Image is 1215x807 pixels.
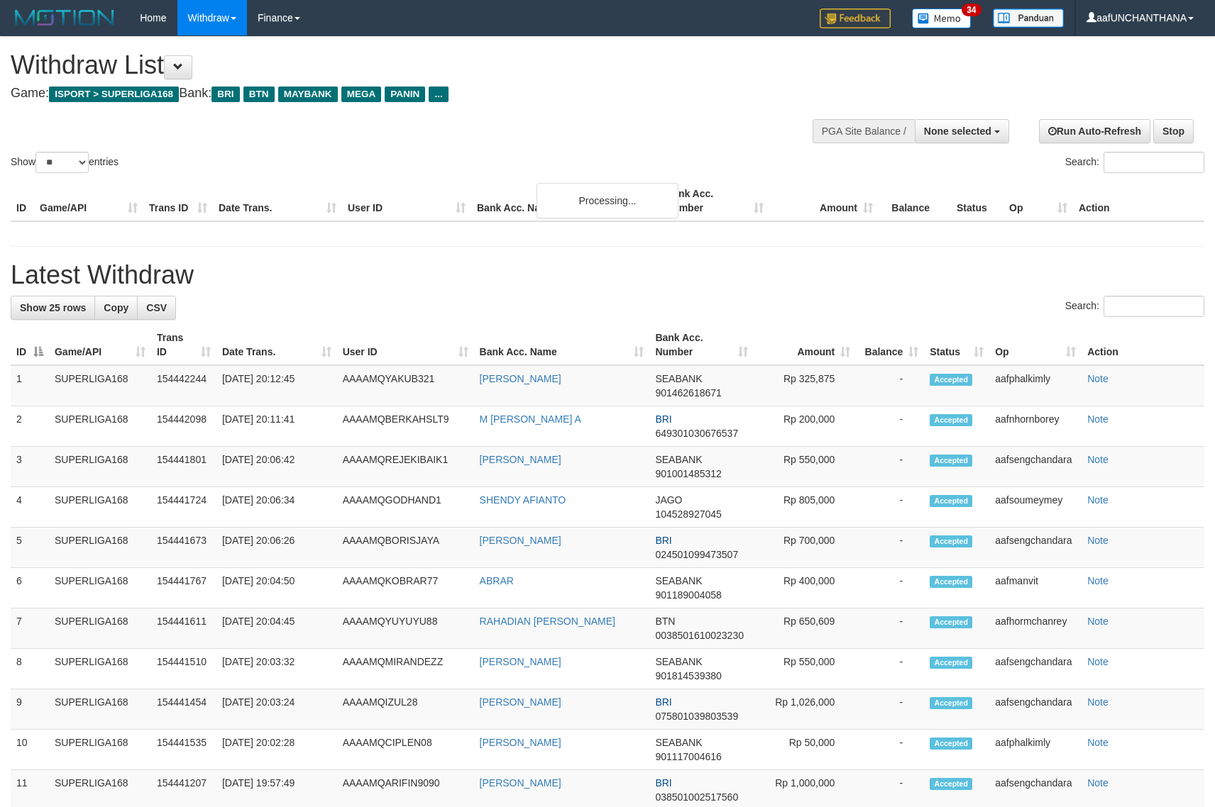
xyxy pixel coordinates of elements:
td: 8 [11,649,49,689]
a: [PERSON_NAME] [480,373,561,384]
td: 154442244 [151,365,216,406]
th: Trans ID [143,181,213,221]
a: [PERSON_NAME] [480,777,561,789]
td: aafnhornborey [989,406,1082,447]
td: - [856,487,924,528]
th: User ID: activate to sort column ascending [337,325,474,365]
td: 154441454 [151,689,216,730]
td: 4 [11,487,49,528]
a: [PERSON_NAME] [480,656,561,667]
a: Note [1087,494,1109,506]
span: Accepted [930,657,972,669]
td: 9 [11,689,49,730]
span: Copy 024501099473507 to clipboard [655,549,738,560]
span: Copy 075801039803539 to clipboard [655,711,738,722]
td: aafphalkimly [989,730,1082,770]
span: Accepted [930,778,972,790]
td: - [856,608,924,649]
span: Accepted [930,697,972,709]
td: [DATE] 20:04:50 [216,568,337,608]
td: 154441510 [151,649,216,689]
th: Date Trans. [213,181,342,221]
span: SEABANK [655,575,702,586]
span: Copy 901462618671 to clipboard [655,387,721,399]
td: Rp 200,000 [754,406,856,447]
span: Copy 649301030676537 to clipboard [655,428,738,439]
td: aafsengchandara [989,528,1082,568]
span: SEABANK [655,656,702,667]
a: SHENDY AFIANTO [480,494,566,506]
td: [DATE] 20:06:26 [216,528,337,568]
span: MAYBANK [278,87,338,102]
td: 6 [11,568,49,608]
span: CSV [146,302,167,313]
span: BRI [655,535,671,546]
td: aafsengchandara [989,649,1082,689]
td: aafmanvit [989,568,1082,608]
td: Rp 1,026,000 [754,689,856,730]
td: 154441535 [151,730,216,770]
span: None selected [924,126,991,137]
a: [PERSON_NAME] [480,454,561,465]
a: Run Auto-Refresh [1039,119,1150,143]
td: 7 [11,608,49,649]
img: Button%20Memo.svg [912,9,972,28]
td: - [856,365,924,406]
td: [DATE] 20:06:34 [216,487,337,528]
td: SUPERLIGA168 [49,608,151,649]
label: Search: [1065,152,1204,173]
a: Note [1087,535,1109,546]
span: SEABANK [655,454,702,465]
td: aafsoumeymey [989,487,1082,528]
td: Rp 400,000 [754,568,856,608]
td: SUPERLIGA168 [49,365,151,406]
td: 2 [11,406,49,447]
span: 34 [962,4,981,16]
span: ... [429,87,448,102]
span: Accepted [930,495,972,507]
td: AAAAMQMIRANDEZZ [337,649,474,689]
span: SEABANK [655,737,702,748]
th: Game/API: activate to sort column ascending [49,325,151,365]
span: SEABANK [655,373,702,384]
td: [DATE] 20:11:41 [216,406,337,447]
span: Copy 901814539380 to clipboard [655,670,721,681]
th: ID [11,181,34,221]
td: SUPERLIGA168 [49,649,151,689]
td: 154441673 [151,528,216,568]
th: Status [951,181,1004,221]
td: 154442098 [151,406,216,447]
td: SUPERLIGA168 [49,447,151,487]
td: aafphalkimly [989,365,1082,406]
span: JAGO [655,494,682,506]
span: Copy 901001485312 to clipboard [655,468,721,479]
td: Rp 550,000 [754,649,856,689]
a: Note [1087,454,1109,465]
td: [DATE] 20:04:45 [216,608,337,649]
td: aafhormchanrey [989,608,1082,649]
td: SUPERLIGA168 [49,689,151,730]
span: Copy 038501002517560 to clipboard [655,791,738,803]
th: Amount: activate to sort column ascending [754,325,856,365]
span: Copy [104,302,128,313]
td: - [856,730,924,770]
a: Copy [94,296,138,320]
a: Note [1087,373,1109,384]
span: BRI [655,777,671,789]
td: [DATE] 20:02:28 [216,730,337,770]
td: SUPERLIGA168 [49,528,151,568]
td: 10 [11,730,49,770]
span: BRI [655,413,671,425]
td: AAAAMQBORISJAYA [337,528,474,568]
a: M [PERSON_NAME] A [480,413,581,425]
td: Rp 50,000 [754,730,856,770]
select: Showentries [35,152,89,173]
td: Rp 325,875 [754,365,856,406]
label: Search: [1065,296,1204,317]
td: 154441611 [151,608,216,649]
td: SUPERLIGA168 [49,487,151,528]
td: aafsengchandara [989,689,1082,730]
th: Date Trans.: activate to sort column ascending [216,325,337,365]
td: [DATE] 20:03:32 [216,649,337,689]
div: Processing... [537,183,678,218]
